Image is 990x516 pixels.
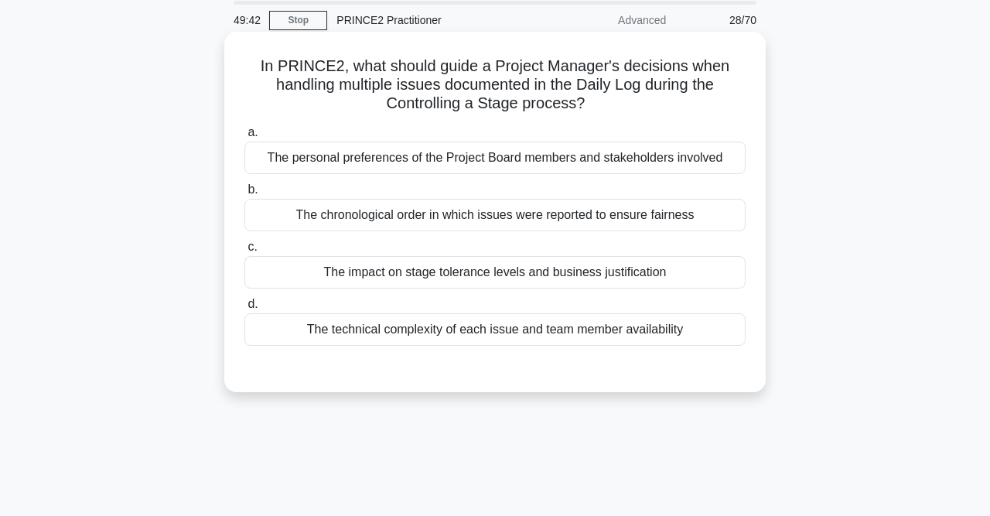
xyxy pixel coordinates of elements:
div: Advanced [540,5,675,36]
span: d. [247,297,258,310]
span: c. [247,240,257,253]
div: The technical complexity of each issue and team member availability [244,313,746,346]
span: a. [247,125,258,138]
div: 28/70 [675,5,766,36]
span: b. [247,183,258,196]
div: The personal preferences of the Project Board members and stakeholders involved [244,142,746,174]
a: Stop [269,11,327,30]
div: PRINCE2 Practitioner [327,5,540,36]
h5: In PRINCE2, what should guide a Project Manager's decisions when handling multiple issues documen... [243,56,747,114]
div: The chronological order in which issues were reported to ensure fairness [244,199,746,231]
div: The impact on stage tolerance levels and business justification [244,256,746,289]
div: 49:42 [224,5,269,36]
